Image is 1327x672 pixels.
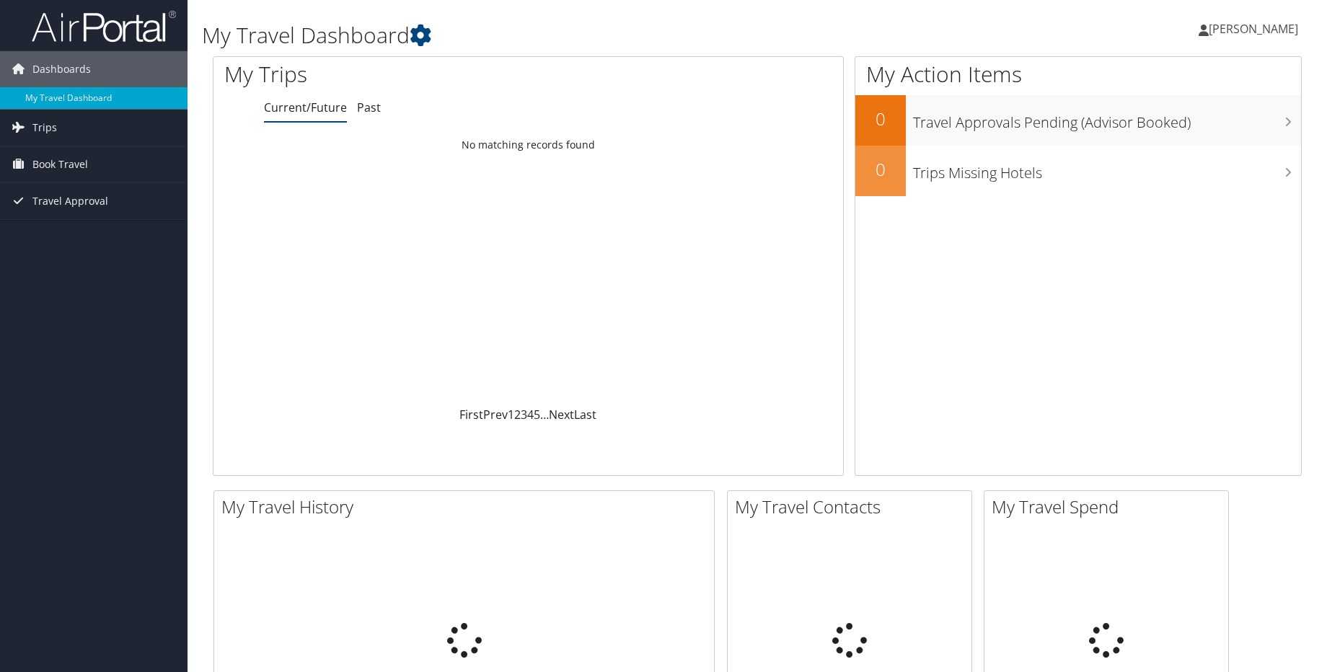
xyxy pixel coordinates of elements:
[32,51,91,87] span: Dashboards
[32,146,88,182] span: Book Travel
[527,407,534,423] a: 4
[540,407,549,423] span: …
[357,100,381,115] a: Past
[534,407,540,423] a: 5
[855,107,906,131] h2: 0
[264,100,347,115] a: Current/Future
[483,407,508,423] a: Prev
[855,59,1301,89] h1: My Action Items
[32,183,108,219] span: Travel Approval
[213,132,843,158] td: No matching records found
[1209,21,1298,37] span: [PERSON_NAME]
[992,495,1228,519] h2: My Travel Spend
[574,407,596,423] a: Last
[855,146,1301,196] a: 0Trips Missing Hotels
[221,495,714,519] h2: My Travel History
[32,9,176,43] img: airportal-logo.png
[1199,7,1313,50] a: [PERSON_NAME]
[514,407,521,423] a: 2
[459,407,483,423] a: First
[549,407,574,423] a: Next
[508,407,514,423] a: 1
[202,20,943,50] h1: My Travel Dashboard
[521,407,527,423] a: 3
[855,157,906,182] h2: 0
[32,110,57,146] span: Trips
[913,156,1301,183] h3: Trips Missing Hotels
[735,495,971,519] h2: My Travel Contacts
[224,59,570,89] h1: My Trips
[913,105,1301,133] h3: Travel Approvals Pending (Advisor Booked)
[855,95,1301,146] a: 0Travel Approvals Pending (Advisor Booked)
